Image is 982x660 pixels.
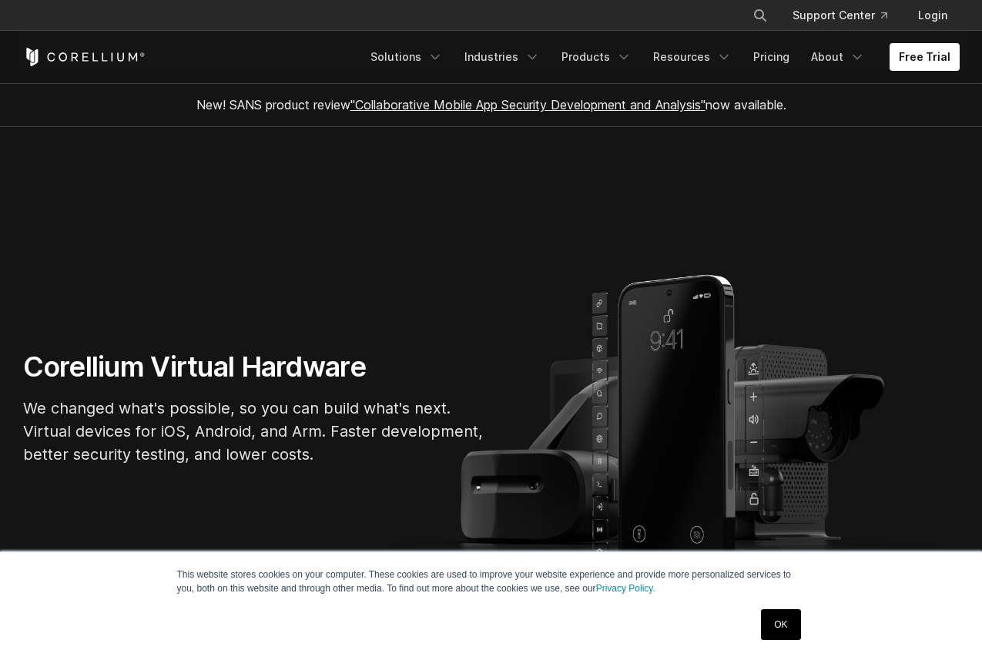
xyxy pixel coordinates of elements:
h1: Corellium Virtual Hardware [23,350,485,384]
div: Navigation Menu [734,2,960,29]
div: Navigation Menu [361,43,960,71]
a: Solutions [361,43,452,71]
a: "Collaborative Mobile App Security Development and Analysis" [350,97,705,112]
span: New! SANS product review now available. [196,97,786,112]
a: About [802,43,874,71]
a: Corellium Home [23,48,146,66]
a: Support Center [780,2,900,29]
p: This website stores cookies on your computer. These cookies are used to improve your website expe... [177,568,806,595]
a: Products [552,43,641,71]
a: OK [761,609,800,640]
p: We changed what's possible, so you can build what's next. Virtual devices for iOS, Android, and A... [23,397,485,466]
a: Resources [644,43,741,71]
a: Login [906,2,960,29]
button: Search [746,2,774,29]
a: Industries [455,43,549,71]
a: Pricing [744,43,799,71]
a: Free Trial [890,43,960,71]
a: Privacy Policy. [596,583,655,594]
